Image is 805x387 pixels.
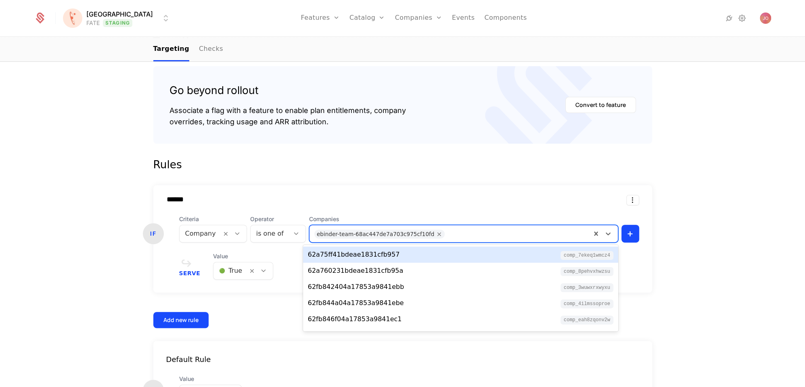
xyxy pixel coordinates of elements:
span: comp_4iLMSsoProe [560,299,613,308]
div: 62fb842404a17853a9841ebb [308,282,404,292]
span: Serve [179,270,201,276]
span: comp_7eKEq1wmCz4 [560,251,613,260]
div: Add new rule [163,316,199,324]
a: Checks [199,38,223,61]
div: Go beyond rollout [169,82,406,98]
span: Operator [250,215,306,223]
a: Settings [737,13,747,23]
button: Select environment [65,9,171,27]
div: IF [143,223,164,244]
div: 62fb844a04a17853a9841ebe [308,298,404,308]
div: Default Rule [153,354,652,365]
span: [GEOGRAPHIC_DATA] [86,9,153,19]
ul: Choose Sub Page [153,38,223,61]
span: Companies [309,215,618,223]
div: Rules [153,157,652,173]
button: + [621,225,639,243]
div: Associate a flag with a feature to enable plan entitlements, company overrides, tracking usage an... [169,105,406,128]
button: Open user button [760,13,771,24]
div: 62a75ff41bdeae1831cfb957 [308,250,400,259]
img: Jelena Obradovic [760,13,771,24]
span: Value [213,252,273,260]
span: Criteria [179,215,247,223]
span: comp_3wUWxrXwYXu [560,283,613,292]
span: Value [179,375,242,383]
div: 62fb846f04a17853a9841ec1 [308,314,402,324]
div: Remove ebinder-team-68ac447de7a703c975cf10fd [434,230,445,238]
button: Add new rule [153,312,209,328]
div: ebinder-team-68ac447de7a703c975cf10fd [317,230,435,238]
button: Select action [626,195,639,205]
span: Staging [103,19,132,27]
span: comp_8pEhVxhwzsu [560,267,613,276]
button: Convert to feature [565,97,636,113]
a: Targeting [153,38,189,61]
div: 62a760231bdeae1831cfb95a [308,266,404,276]
div: FATE [86,19,100,27]
nav: Main [153,38,652,61]
div: 631b01272fecf16efca2832b [308,331,399,340]
span: comp_eAh8ZqonV2W [560,316,613,324]
a: Integrations [724,13,734,23]
img: Florence [63,8,82,28]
